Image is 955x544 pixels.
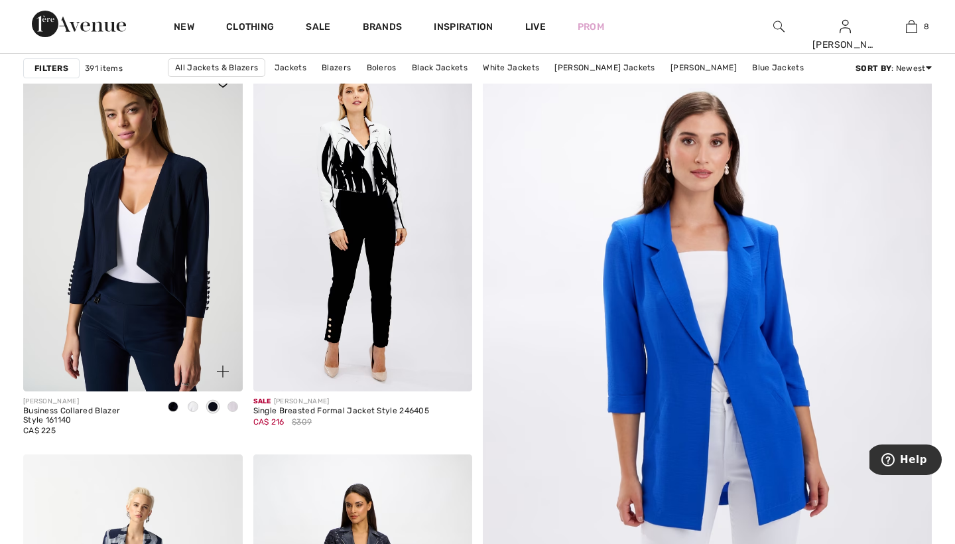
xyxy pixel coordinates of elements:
a: New [174,21,194,35]
img: My Info [840,19,851,34]
div: Business Collared Blazer Style 161140 [23,407,153,425]
span: Inspiration [434,21,493,35]
div: Single Breasted Formal Jacket Style 246405 [253,407,430,416]
a: Jackets [268,59,313,76]
a: Sign In [840,20,851,33]
strong: Sort By [856,64,891,73]
a: Clothing [226,21,274,35]
strong: Filters [34,62,68,74]
span: CA$ 216 [253,417,285,427]
img: Single Breasted Formal Jacket Style 246405. Offwhite/black [253,62,473,391]
a: Prom [578,20,604,34]
a: Blazers [315,59,357,76]
span: Sale [253,397,271,405]
a: Black Jackets [405,59,474,76]
a: Boleros [360,59,403,76]
a: [PERSON_NAME] [664,59,743,76]
img: plus_v2.svg [217,366,229,377]
div: Midnight Blue 40 [203,397,223,419]
img: My Bag [906,19,917,34]
img: Business Collared Blazer Style 161140. Black [23,62,243,391]
a: 8 [879,19,944,34]
iframe: Opens a widget where you can find more information [869,444,942,478]
a: White Jackets [476,59,546,76]
a: Sale [306,21,330,35]
a: All Jackets & Blazers [168,58,265,77]
img: search the website [773,19,785,34]
div: [PERSON_NAME] [253,397,430,407]
a: Live [525,20,546,34]
div: Black [163,397,183,419]
div: : Newest [856,62,932,74]
a: [PERSON_NAME] Jackets [548,59,661,76]
span: $309 [292,416,312,428]
img: 1ère Avenue [32,11,126,37]
div: [PERSON_NAME] [23,397,153,407]
div: Vanilla [183,397,203,419]
div: Mother of pearl [223,397,243,419]
a: Brands [363,21,403,35]
span: CA$ 225 [23,426,56,435]
span: 391 items [85,62,123,74]
a: Blue Jackets [745,59,810,76]
span: 8 [924,21,929,33]
div: [PERSON_NAME] [812,38,877,52]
